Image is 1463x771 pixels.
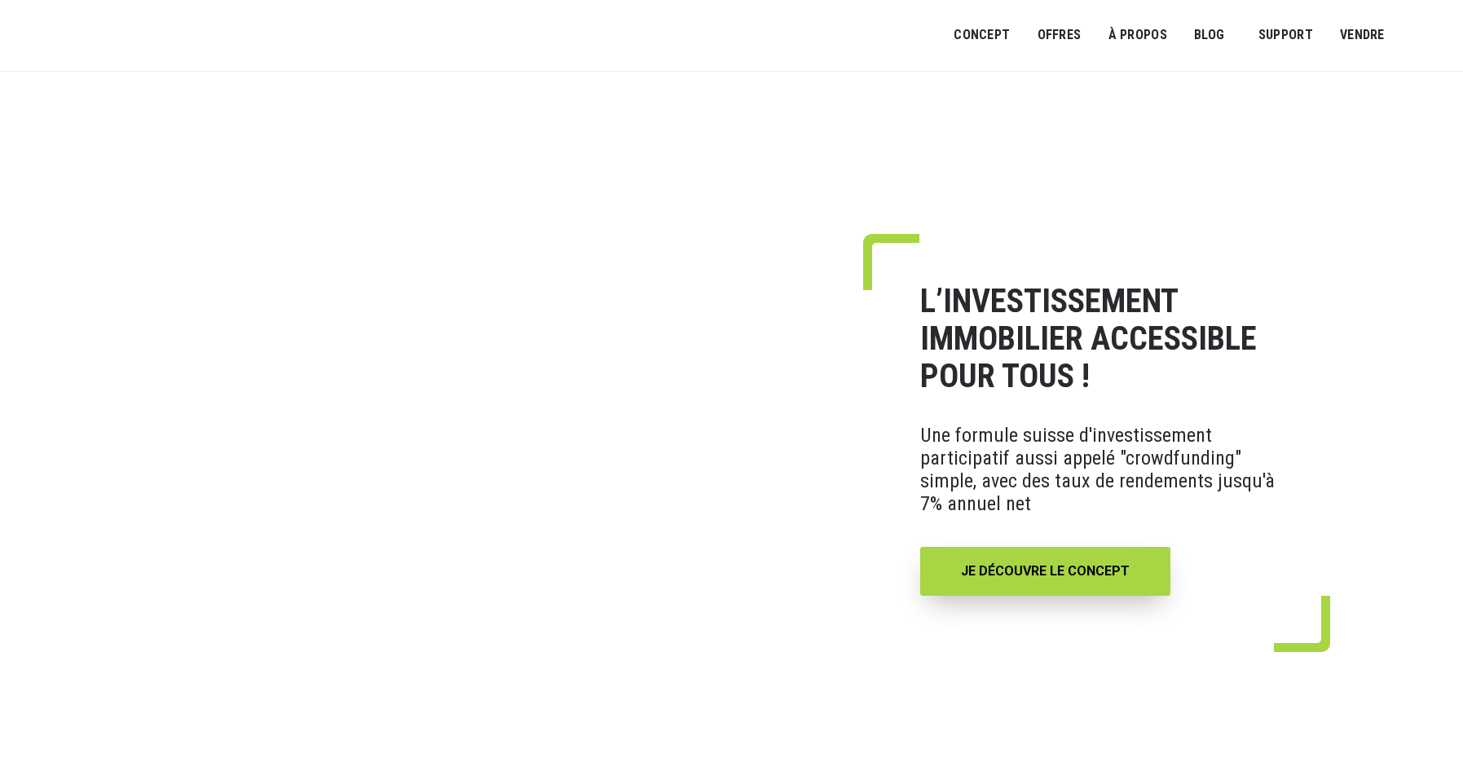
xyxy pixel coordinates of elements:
[920,283,1294,395] h1: L’INVESTISSEMENT IMMOBILIER ACCESSIBLE POUR TOUS !
[1183,17,1236,54] a: Blog
[1248,17,1324,54] a: SUPPORT
[954,15,1439,55] nav: Menu principal
[72,145,781,733] img: FR-_3__11zon
[1329,17,1395,54] a: VENDRE
[1026,17,1091,54] a: OFFRES
[1408,20,1443,51] a: Passer à
[943,17,1020,54] a: Concept
[920,547,1170,596] a: JE DÉCOUVRE LE CONCEPT
[1418,31,1433,41] img: Français
[1097,17,1178,54] a: À PROPOS
[920,412,1294,527] p: Une formule suisse d'investissement participatif aussi appelé "crowdfunding" simple, avec des tau...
